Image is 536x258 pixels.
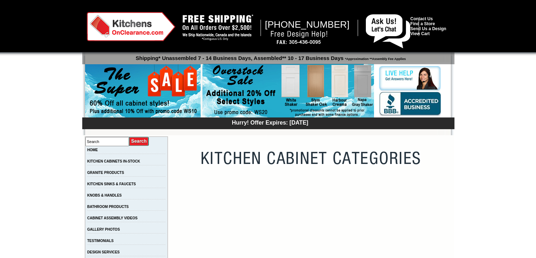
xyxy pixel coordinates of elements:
[87,12,175,41] img: Kitchens on Clearance Logo
[411,31,430,36] a: View Cart
[87,239,113,243] a: TESTIMONIALS
[411,16,433,21] a: Contact Us
[86,52,454,61] p: Shipping* Unassembled 7 - 14 Business Days, Assembled** 10 - 17 Business Days
[87,205,129,209] a: BATHROOM PRODUCTS
[87,227,120,231] a: GALLERY PHOTOS
[87,193,122,197] a: KNOBS & HANDLES
[87,159,140,163] a: KITCHEN CABINETS IN-STOCK
[344,55,406,61] span: *Approximation **Assembly Fee Applies
[87,182,136,186] a: KITCHEN SINKS & FAUCETS
[411,26,446,31] a: Send Us a Design
[87,216,138,220] a: CABINET ASSEMBLY VIDEOS
[265,19,350,30] span: [PHONE_NUMBER]
[86,119,454,126] div: Hurry! Offer Expires: [DATE]
[87,148,98,152] a: HOME
[129,137,149,146] input: Submit
[87,250,120,254] a: DESIGN SERVICES
[411,21,435,26] a: Find a Store
[87,171,124,175] a: GRANITE PRODUCTS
